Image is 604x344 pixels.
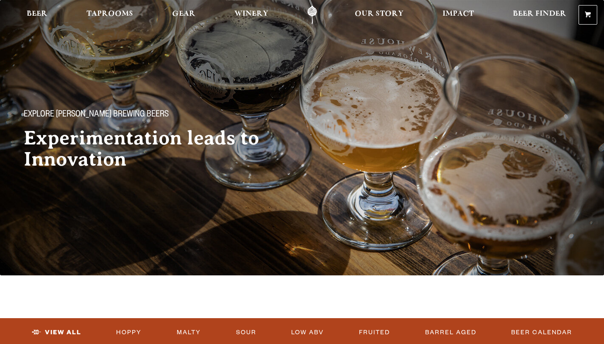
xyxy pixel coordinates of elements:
[113,323,145,342] a: Hoppy
[507,6,572,25] a: Beer Finder
[233,323,260,342] a: Sour
[24,110,169,121] span: Explore [PERSON_NAME] Brewing Beers
[422,323,480,342] a: Barrel Aged
[288,323,327,342] a: Low ABV
[296,6,328,25] a: Odell Home
[349,6,409,25] a: Our Story
[27,11,47,17] span: Beer
[443,11,474,17] span: Impact
[234,11,268,17] span: Winery
[172,11,195,17] span: Gear
[513,11,566,17] span: Beer Finder
[28,323,85,342] a: View All
[356,323,393,342] a: Fruited
[81,6,139,25] a: Taprooms
[437,6,479,25] a: Impact
[167,6,201,25] a: Gear
[21,6,53,25] a: Beer
[24,128,288,170] h2: Experimentation leads to Innovation
[173,323,204,342] a: Malty
[229,6,274,25] a: Winery
[355,11,404,17] span: Our Story
[86,11,133,17] span: Taprooms
[508,323,576,342] a: Beer Calendar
